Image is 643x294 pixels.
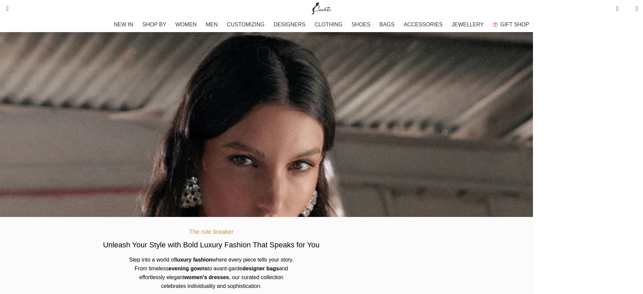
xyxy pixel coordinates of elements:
[274,18,308,31] a: DESIGNERS
[206,21,218,28] span: MEN
[617,3,622,8] span: 0
[168,266,208,271] b: evening gowns
[351,18,373,31] a: SHOES
[103,240,320,250] h2: Unleash Your Style with Bold Luxury Fashion That Speaks for You
[114,18,136,31] a: NEW IN
[227,18,267,31] a: CUSTOMIZING
[379,18,397,31] a: BAGS
[242,266,279,271] b: designer bags
[315,21,343,28] span: CLOTHING
[613,2,622,15] a: 0
[500,21,529,28] span: GIFT SHOP
[176,21,197,28] span: WOMEN
[404,18,445,31] a: ACCESSORIES
[404,21,443,28] span: ACCESSORIES
[175,257,212,263] b: luxury fashion
[142,21,166,28] span: SHOP BY
[184,274,229,280] b: women’s dresses
[2,18,641,31] div: Main navigation
[493,18,529,31] a: GIFT SHOP
[227,21,265,28] span: CUSTOMIZING
[2,2,8,15] a: Search
[493,22,498,27] img: GiftBag
[452,21,484,28] span: JEWELLERY
[274,21,305,28] span: DESIGNERS
[206,18,220,31] a: MEN
[379,21,394,28] span: BAGS
[351,21,370,28] span: SHOES
[114,21,133,28] span: NEW IN
[315,18,345,31] a: CLOTHING
[310,5,333,11] a: Site logo
[624,2,631,15] div: My Wishlist
[129,255,294,291] p: Step into a world of where every piece tells your story. From timeless to avant-garde and effortl...
[625,7,630,12] span: 0
[176,18,199,31] a: WOMEN
[142,18,169,31] a: SHOP BY
[452,18,486,31] a: JEWELLERY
